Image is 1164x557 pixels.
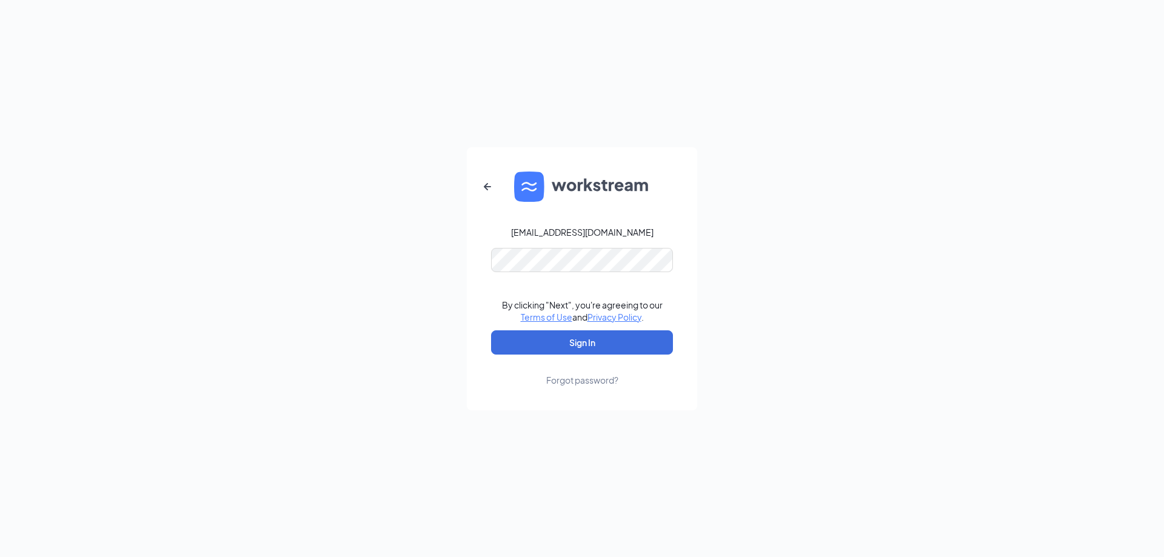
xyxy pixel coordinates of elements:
[521,312,572,322] a: Terms of Use
[480,179,495,194] svg: ArrowLeftNew
[514,172,650,202] img: WS logo and Workstream text
[546,355,618,386] a: Forgot password?
[491,330,673,355] button: Sign In
[511,226,654,238] div: [EMAIL_ADDRESS][DOMAIN_NAME]
[587,312,641,322] a: Privacy Policy
[546,374,618,386] div: Forgot password?
[473,172,502,201] button: ArrowLeftNew
[502,299,663,323] div: By clicking "Next", you're agreeing to our and .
